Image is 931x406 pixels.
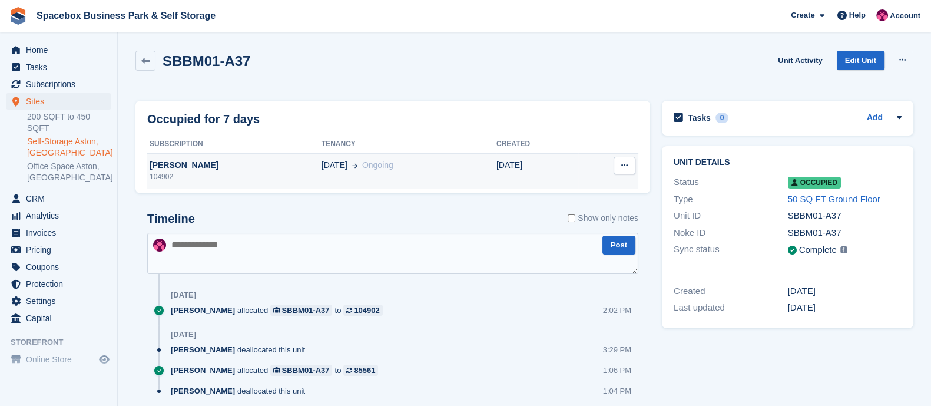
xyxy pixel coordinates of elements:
[27,111,111,134] a: 200 SQFT to 450 SQFT
[343,305,382,316] a: 104902
[26,242,97,258] span: Pricing
[171,344,235,355] span: [PERSON_NAME]
[674,209,788,223] div: Unit ID
[6,276,111,292] a: menu
[788,301,902,315] div: [DATE]
[26,259,97,275] span: Coupons
[6,207,111,224] a: menu
[171,385,235,397] span: [PERSON_NAME]
[773,51,827,70] a: Unit Activity
[6,242,111,258] a: menu
[602,236,635,255] button: Post
[27,161,111,183] a: Office Space Aston, [GEOGRAPHIC_DATA]
[26,351,97,368] span: Online Store
[147,135,322,154] th: Subscription
[674,226,788,240] div: Nokē ID
[849,9,866,21] span: Help
[6,190,111,207] a: menu
[282,365,330,376] div: SBBM01-A37
[837,51,884,70] a: Edit Unit
[6,76,111,93] a: menu
[147,159,322,171] div: [PERSON_NAME]
[674,301,788,315] div: Last updated
[171,305,389,316] div: allocated to
[496,135,578,154] th: Created
[568,212,638,225] label: Show only notes
[26,293,97,309] span: Settings
[799,243,837,257] div: Complete
[6,293,111,309] a: menu
[6,93,111,110] a: menu
[26,59,97,75] span: Tasks
[362,160,393,170] span: Ongoing
[603,305,631,316] div: 2:02 PM
[354,365,375,376] div: 85561
[788,177,841,189] span: Occupied
[674,193,788,206] div: Type
[26,190,97,207] span: CRM
[171,330,196,339] div: [DATE]
[171,305,235,316] span: [PERSON_NAME]
[26,76,97,93] span: Subscriptions
[171,291,196,300] div: [DATE]
[147,171,322,182] div: 104902
[788,194,880,204] a: 50 SQ FT Ground Floor
[788,226,902,240] div: SBBM01-A37
[26,93,97,110] span: Sites
[32,6,220,25] a: Spacebox Business Park & Self Storage
[674,176,788,189] div: Status
[9,7,27,25] img: stora-icon-8386f47178a22dfd0bd8f6a31ec36ba5ce8667c1dd55bd0f319d3a0aa187defe.svg
[6,59,111,75] a: menu
[496,153,578,189] td: [DATE]
[270,305,332,316] a: SBBM01-A37
[153,239,166,252] img: Avishka Chauhan
[6,42,111,58] a: menu
[6,259,111,275] a: menu
[354,305,379,316] div: 104902
[343,365,378,376] a: 85561
[26,225,97,241] span: Invoices
[322,159,347,171] span: [DATE]
[6,310,111,326] a: menu
[171,365,384,376] div: allocated to
[27,136,111,159] a: Self-Storage Aston, [GEOGRAPHIC_DATA]
[788,209,902,223] div: SBBM01-A37
[715,113,729,123] div: 0
[603,365,631,376] div: 1:06 PM
[788,285,902,298] div: [DATE]
[171,385,311,397] div: deallocated this unit
[688,113,711,123] h2: Tasks
[26,207,97,224] span: Analytics
[11,336,117,348] span: Storefront
[603,344,631,355] div: 3:29 PM
[282,305,330,316] div: SBBM01-A37
[568,212,575,225] input: Show only notes
[674,158,902,167] h2: Unit details
[890,10,920,22] span: Account
[791,9,814,21] span: Create
[163,53,250,69] h2: SBBM01-A37
[270,365,332,376] a: SBBM01-A37
[322,135,496,154] th: Tenancy
[603,385,631,397] div: 1:04 PM
[147,212,195,226] h2: Timeline
[97,352,111,367] a: Preview store
[6,351,111,368] a: menu
[674,243,788,258] div: Sync status
[26,310,97,326] span: Capital
[876,9,888,21] img: Avishka Chauhan
[26,276,97,292] span: Protection
[840,246,847,253] img: icon-info-grey-7440780725fd019a000dd9b08b2336e03edf1995a4989e88bcd33f0948082b44.svg
[171,344,311,355] div: deallocated this unit
[867,111,883,125] a: Add
[26,42,97,58] span: Home
[171,365,235,376] span: [PERSON_NAME]
[6,225,111,241] a: menu
[147,110,260,128] h2: Occupied for 7 days
[674,285,788,298] div: Created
